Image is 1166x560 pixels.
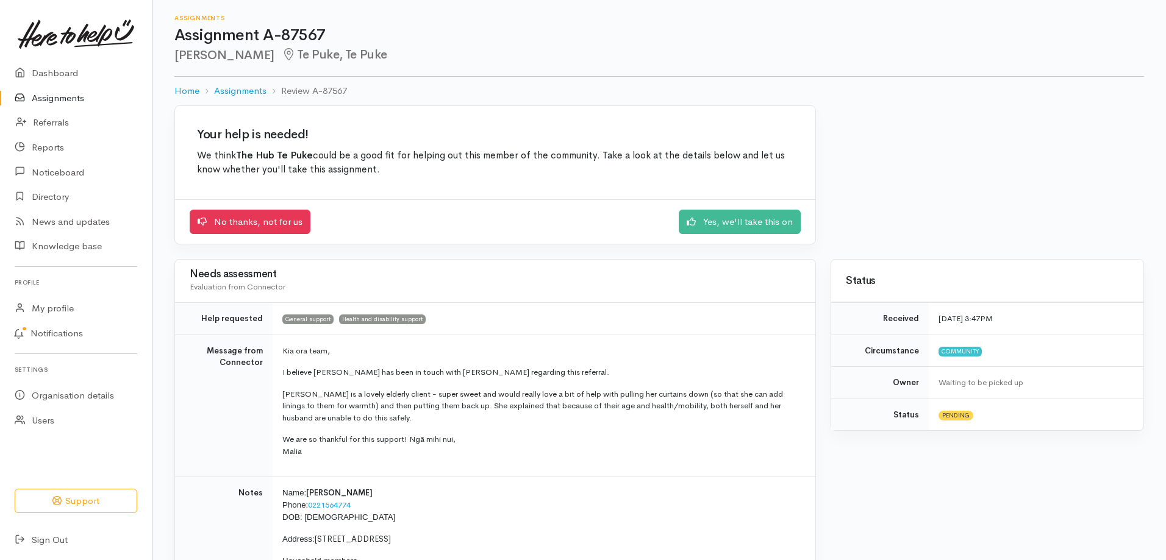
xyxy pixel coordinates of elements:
h1: Assignment A-87567 [174,27,1144,44]
div: Waiting to be picked up [939,377,1129,389]
p: Kia ora team, [282,345,801,357]
b: The Hub Te Puke [236,149,313,161]
a: Home [174,84,199,98]
h2: Your help is needed! [197,128,793,141]
td: Help requested [175,303,273,335]
span: DOB: [DEMOGRAPHIC_DATA] [282,512,395,522]
td: Message from Connector [175,335,273,477]
td: Circumstance [831,335,929,367]
span: Name: [282,488,306,497]
a: 0221564774 [308,500,351,510]
p: We are so thankful for this support! Ngā mihi nui, Malia [282,433,801,457]
p: I believe [PERSON_NAME] has been in touch with [PERSON_NAME] regarding this referral. [282,366,801,378]
td: Received [831,303,929,335]
time: [DATE] 3:47PM [939,313,993,324]
span: Pending [939,411,973,420]
span: Evaluation from Connector [190,282,285,292]
p: [PERSON_NAME] is a lovely elderly client - super sweet and would really love a bit of help with p... [282,388,801,424]
td: Status [831,399,929,430]
h6: Assignments [174,15,1144,21]
h6: Settings [15,361,137,378]
span: Community [939,347,982,356]
a: Yes, we'll take this on [679,210,801,235]
h3: Needs assessment [190,269,801,280]
a: No thanks, not for us [190,210,310,235]
span: General support [282,314,334,324]
span: [STREET_ADDRESS] [315,534,391,544]
h6: Profile [15,274,137,291]
p: We think could be a good fit for helping out this member of the community. Take a look at the det... [197,149,793,177]
h3: Status [846,275,1129,287]
li: Review A-87567 [266,84,347,98]
span: Phone: [282,500,308,509]
span: Health and disability support [339,314,426,324]
a: Assignments [214,84,266,98]
td: Owner [831,367,929,399]
button: Support [15,489,137,514]
nav: breadcrumb [174,77,1144,105]
h2: [PERSON_NAME] [174,48,1144,62]
span: Address: [282,534,315,544]
span: Te Puke, Te Puke [282,47,387,62]
span: [PERSON_NAME] [306,487,373,498]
